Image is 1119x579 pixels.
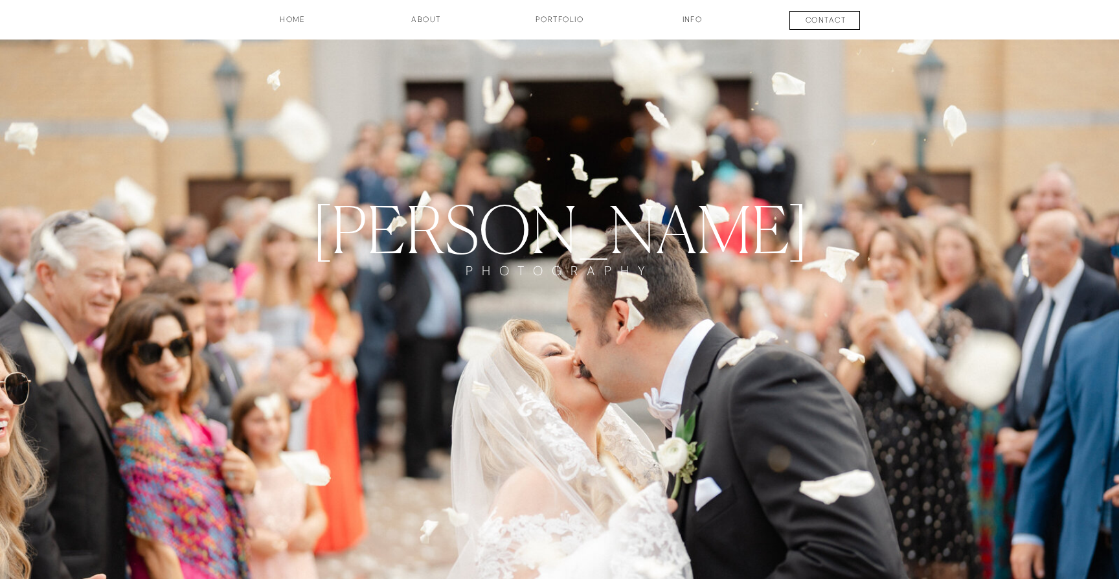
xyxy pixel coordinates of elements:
a: INFO [660,14,725,36]
a: HOME [245,14,341,36]
a: [PERSON_NAME] [283,191,837,263]
a: PHOTOGRAPHY [449,263,670,302]
a: contact [778,14,874,30]
a: about [394,14,458,36]
a: Portfolio [512,14,607,36]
